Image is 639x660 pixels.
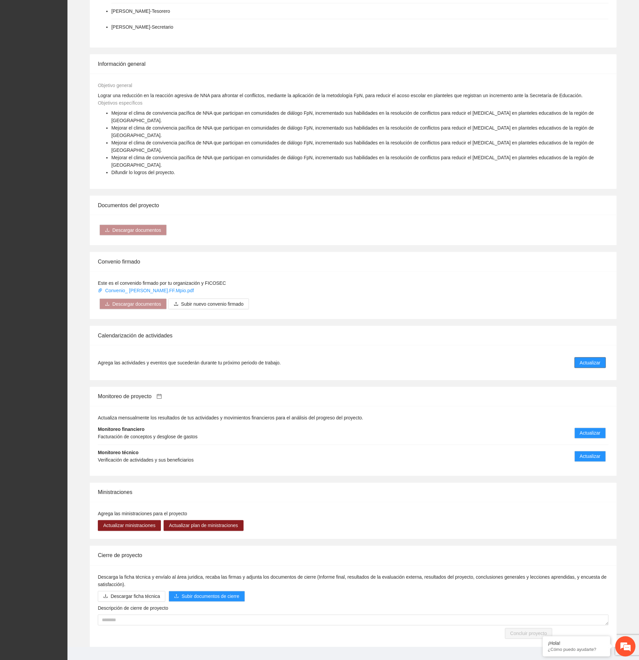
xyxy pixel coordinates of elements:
span: Descargar documentos [112,226,161,234]
span: Subir nuevo convenio firmado [181,300,244,308]
button: Actualizar [575,357,606,368]
span: Descargar ficha técnica [111,593,160,600]
a: Convenio_ [PERSON_NAME].FF.Mpio.pdf [98,288,195,293]
strong: Monitoreo financiero [98,427,144,432]
span: download [105,228,110,233]
span: Descargar documentos [112,300,161,308]
span: Este es el convenido firmado por tu organización y FICOSEC [98,280,226,286]
button: Actualizar [575,428,606,439]
span: Agrega las ministraciones para el proyecto [98,511,187,517]
button: downloadDescargar documentos [100,299,167,309]
div: Ministraciones [98,483,609,502]
span: Objetivo general [98,83,132,88]
span: download [105,302,110,307]
span: Objetivos específicos [98,100,142,106]
span: Mejorar el clima de convivencia pacífica de NNA que participan en comunidades de diálogo FpN, inc... [111,140,594,153]
button: downloadDescargar documentos [100,225,167,236]
span: Facturación de conceptos y desglose de gastos [98,434,198,440]
span: Estamos en línea. [39,90,93,158]
li: [PERSON_NAME] - Tesorero [111,7,170,15]
span: Actualizar [580,453,601,460]
textarea: Escriba su mensaje y pulse “Intro” [3,184,129,208]
a: Actualizar ministraciones [98,523,161,528]
div: ¡Hola! [548,641,605,646]
span: Actualizar [580,430,601,437]
button: Actualizar [575,451,606,462]
div: Documentos del proyecto [98,196,609,215]
div: Información general [98,54,609,74]
p: ¿Cómo puedo ayudarte? [548,647,605,652]
span: Difundir lo logros del proyecto. [111,170,175,175]
span: Agrega las actividades y eventos que sucederán durante tu próximo periodo de trabajo. [98,359,281,366]
span: upload [174,302,178,307]
button: Actualizar plan de ministraciones [164,520,244,531]
span: Mejorar el clima de convivencia pacífica de NNA que participan en comunidades de diálogo FpN, inc... [111,110,594,123]
span: uploadSubir nuevo convenio firmado [168,301,249,307]
span: Actualizar ministraciones [103,522,156,529]
span: Actualizar [580,359,601,366]
strong: Monitoreo técnico [98,450,139,456]
a: calendar [151,394,162,400]
textarea: Descripción de cierre de proyecto [98,615,609,626]
span: Descarga la ficha técnica y envíalo al área juridica, recaba las firmas y adjunta los documentos ... [98,575,607,587]
a: Actualizar plan de ministraciones [164,523,244,528]
span: paper-clip [98,288,103,293]
div: Monitoreo de proyecto [98,387,609,406]
a: downloadDescargar ficha técnica [98,594,165,599]
button: Actualizar ministraciones [98,520,161,531]
label: Descripción de cierre de proyecto [98,605,168,612]
span: Mejorar el clima de convivencia pacífica de NNA que participan en comunidades de diálogo FpN, inc... [111,155,594,168]
button: uploadSubir documentos de cierre [169,591,245,602]
div: Calendarización de actividades [98,326,609,345]
span: Lograr una reducción en la reacción agresiva de NNA para afrontar el conflictos, mediante la apli... [98,93,583,98]
span: Verificación de actividades y sus beneficiarios [98,458,194,463]
span: download [103,594,108,599]
span: Mejorar el clima de convivencia pacífica de NNA que participan en comunidades de diálogo FpN, inc... [111,125,594,138]
span: uploadSubir documentos de cierre [169,594,245,599]
button: Concluir proyecto [505,628,553,639]
div: Convenio firmado [98,252,609,271]
li: [PERSON_NAME] - Secretario [111,23,173,31]
div: Chatee con nosotros ahora [35,34,113,43]
span: Actualiza mensualmente los resultados de tus actividades y movimientos financieros para el anális... [98,415,363,421]
div: Minimizar ventana de chat en vivo [111,3,127,20]
div: Cierre de proyecto [98,546,609,565]
button: downloadDescargar ficha técnica [98,591,165,602]
button: uploadSubir nuevo convenio firmado [168,299,249,309]
span: calendar [157,394,162,399]
span: Actualizar plan de ministraciones [169,522,238,529]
